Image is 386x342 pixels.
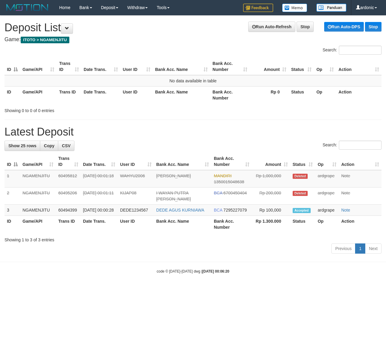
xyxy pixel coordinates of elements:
th: Game/API [20,216,56,233]
a: Note [341,191,350,195]
th: Bank Acc. Name: activate to sort column ascending [153,58,210,75]
th: User ID: activate to sort column ascending [120,58,153,75]
td: WAHYU2006 [118,170,154,188]
th: Op: activate to sort column ascending [314,58,336,75]
td: 2 [5,188,20,205]
td: KIJAP08 [118,188,154,205]
th: Action [336,86,381,103]
h4: Game: [5,37,381,43]
td: Rp 200,000 [252,188,290,205]
th: Trans ID [57,86,81,103]
a: 1 [355,243,365,254]
input: Search: [339,141,381,150]
strong: [DATE] 00:06:20 [202,269,229,273]
th: Op: activate to sort column ascending [315,153,339,170]
span: Show 25 rows [8,143,36,148]
th: Bank Acc. Name [153,86,210,103]
span: CSV [62,143,71,148]
th: ID [5,216,20,233]
th: User ID [118,216,154,233]
td: DEDE1234567 [118,205,154,216]
a: Run Auto-DPS [324,22,364,32]
a: I WAYAN PUTRA [PERSON_NAME] [156,191,191,201]
th: Op [315,216,339,233]
th: User ID [120,86,153,103]
a: Previous [331,243,355,254]
label: Search: [323,46,381,55]
th: Status [290,216,315,233]
th: Rp 0 [250,86,289,103]
th: Rp 1.300.000 [252,216,290,233]
td: Rp 100,000 [252,205,290,216]
th: Status: activate to sort column ascending [289,58,314,75]
a: Show 25 rows [5,141,40,151]
th: Amount: activate to sort column ascending [252,153,290,170]
label: Search: [323,141,381,150]
td: Rp 1,000,000 [252,170,290,188]
th: Trans ID [56,216,80,233]
a: DEDE AGUS KURNIAWA [156,208,204,212]
span: BCA [214,191,222,195]
a: Stop [365,22,381,32]
td: ardgrape [315,205,339,216]
th: Game/API: activate to sort column ascending [20,58,57,75]
th: Action: activate to sort column ascending [336,58,381,75]
td: [DATE] 00:00:28 [81,205,118,216]
span: Copy 6700450404 to clipboard [223,191,247,195]
a: [PERSON_NAME] [156,173,191,178]
th: User ID: activate to sort column ascending [118,153,154,170]
th: Op [314,86,336,103]
th: Bank Acc. Name [154,216,212,233]
th: ID: activate to sort column descending [5,153,20,170]
th: ID [5,86,20,103]
h1: Latest Deposit [5,126,381,138]
td: 60495206 [56,188,80,205]
span: Deleted [293,174,308,179]
th: Bank Acc. Number [210,86,250,103]
span: BCA [214,208,222,212]
th: Bank Acc. Number [211,216,252,233]
td: [DATE] 00:01:18 [81,170,118,188]
a: Note [341,208,350,212]
td: 60494399 [56,205,80,216]
td: ardgrape [315,170,339,188]
img: panduan.png [316,4,346,12]
td: NGAMENJITU [20,170,56,188]
span: Deleted [293,191,308,196]
a: Run Auto-Refresh [248,22,295,32]
td: NGAMENJITU [20,188,56,205]
th: Action: activate to sort column ascending [339,153,381,170]
th: Date Trans. [81,86,120,103]
img: Feedback.jpg [243,4,273,12]
input: Search: [339,46,381,55]
th: Bank Acc. Name: activate to sort column ascending [154,153,212,170]
span: Accepted [293,208,311,213]
td: No data available in table [5,75,381,87]
th: Trans ID: activate to sort column ascending [57,58,81,75]
td: 3 [5,205,20,216]
a: Next [365,243,381,254]
th: Date Trans. [81,216,118,233]
a: Stop [297,22,314,32]
th: Game/API [20,86,57,103]
span: ITOTO > NGAMENJITU [21,37,69,43]
th: Date Trans.: activate to sort column ascending [81,58,120,75]
div: Showing 1 to 3 of 3 entries [5,234,381,243]
td: NGAMENJITU [20,205,56,216]
span: Copy 1350015048638 to clipboard [214,179,244,184]
th: Date Trans.: activate to sort column ascending [81,153,118,170]
th: Bank Acc. Number: activate to sort column ascending [211,153,252,170]
th: ID: activate to sort column descending [5,58,20,75]
h1: Deposit List [5,22,381,34]
th: Action [339,216,381,233]
th: Status: activate to sort column ascending [290,153,315,170]
img: MOTION_logo.png [5,3,50,12]
th: Bank Acc. Number: activate to sort column ascending [210,58,250,75]
span: Copy 7295227079 to clipboard [223,208,247,212]
span: MANDIRI [214,173,231,178]
td: 60495812 [56,170,80,188]
a: CSV [58,141,74,151]
th: Game/API: activate to sort column ascending [20,153,56,170]
img: Button%20Memo.svg [282,4,307,12]
td: 1 [5,170,20,188]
